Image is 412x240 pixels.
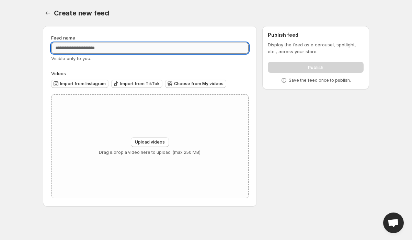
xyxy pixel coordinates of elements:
button: Import from TikTok [111,80,162,88]
span: Create new feed [54,9,109,17]
span: Upload videos [135,139,165,145]
p: Drag & drop a video here to upload. (max 250 MB) [99,150,201,155]
span: Import from TikTok [120,81,160,87]
span: Videos [51,71,66,76]
button: Choose from My videos [165,80,226,88]
span: Visible only to you. [51,56,91,61]
button: Settings [43,8,53,18]
h2: Publish feed [268,32,364,38]
span: Feed name [51,35,75,41]
span: Import from Instagram [60,81,106,87]
a: Open chat [383,213,404,233]
p: Display the feed as a carousel, spotlight, etc., across your store. [268,41,364,55]
button: Upload videos [131,137,169,147]
span: Choose from My videos [174,81,224,87]
button: Import from Instagram [51,80,108,88]
p: Save the feed once to publish. [289,78,351,83]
